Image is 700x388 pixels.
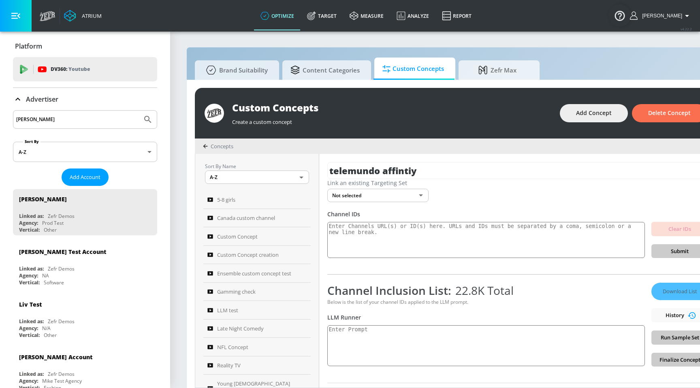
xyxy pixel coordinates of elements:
[19,265,44,272] div: Linked as:
[254,1,301,30] a: optimize
[51,65,90,74] p: DV360:
[48,318,75,325] div: Zefr Demos
[19,325,38,332] div: Agency:
[290,60,360,80] span: Content Categories
[203,143,233,150] div: Concepts
[15,42,42,51] p: Platform
[19,272,38,279] div: Agency:
[19,213,44,220] div: Linked as:
[203,190,311,209] a: 5-8 girls
[232,114,552,126] div: Create a custom concept
[205,162,309,171] p: Sort By Name
[44,226,57,233] div: Other
[343,1,390,30] a: measure
[560,104,628,122] button: Add Concept
[608,4,631,27] button: Open Resource Center
[13,189,157,235] div: [PERSON_NAME]Linked as:Zefr DemosAgency:Prod TestVertical:Other
[203,338,311,356] a: NFL Concept
[232,101,552,114] div: Custom Concepts
[203,246,311,264] a: Custom Concept creation
[217,269,291,278] span: Ensemble custom concept test
[211,143,233,150] span: Concepts
[26,95,58,104] p: Advertiser
[139,111,157,128] button: Submit Search
[19,279,40,286] div: Vertical:
[42,377,82,384] div: Mike Test Agency
[681,27,692,31] span: v 4.22.2
[62,168,109,186] button: Add Account
[217,342,248,352] span: NFL Concept
[217,324,264,333] span: Late Night Comedy
[44,279,64,286] div: Software
[217,287,256,296] span: Gamming check
[19,195,67,203] div: [PERSON_NAME]
[13,88,157,111] div: Advertiser
[19,220,38,226] div: Agency:
[70,173,100,182] span: Add Account
[217,360,241,370] span: Reality TV
[217,213,275,223] span: Canada custom channel
[203,209,311,228] a: Canada custom channel
[42,325,51,332] div: N/A
[217,232,258,241] span: Custom Concept
[630,11,692,21] button: [PERSON_NAME]
[79,12,102,19] div: Atrium
[217,250,279,260] span: Custom Concept creation
[19,371,44,377] div: Linked as:
[639,13,682,19] span: login as: justin.nim@zefr.com
[13,242,157,288] div: [PERSON_NAME] Test AccountLinked as:Zefr DemosAgency:NAVertical:Software
[48,213,75,220] div: Zefr Demos
[19,377,38,384] div: Agency:
[467,60,528,80] span: Zefr Max
[203,356,311,375] a: Reality TV
[19,318,44,325] div: Linked as:
[327,283,645,298] div: Channel Inclusion List:
[13,142,157,162] div: A-Z
[203,301,311,320] a: LLM test
[327,313,645,321] div: LLM Runner
[203,264,311,283] a: Ensemble custom concept test
[48,265,75,272] div: Zefr Demos
[217,195,235,205] span: 5-8 girls
[13,294,157,341] div: Liv TestLinked as:Zefr DemosAgency:N/AVertical:Other
[68,65,90,73] p: Youtube
[19,353,92,361] div: [PERSON_NAME] Account
[19,332,40,339] div: Vertical:
[42,220,64,226] div: Prod Test
[382,59,444,79] span: Custom Concepts
[327,189,429,202] div: Not selected
[576,108,612,118] span: Add Concept
[203,283,311,301] a: Gamming check
[13,35,157,58] div: Platform
[203,227,311,246] a: Custom Concept
[42,272,49,279] div: NA
[48,371,75,377] div: Zefr Demos
[19,301,42,308] div: Liv Test
[64,10,102,22] a: Atrium
[435,1,478,30] a: Report
[16,114,139,125] input: Search by name
[648,108,691,118] span: Delete Concept
[203,320,311,338] a: Late Night Comedy
[44,332,57,339] div: Other
[23,139,41,144] label: Sort By
[301,1,343,30] a: Target
[13,57,157,81] div: DV360: Youtube
[217,305,238,315] span: LLM test
[390,1,435,30] a: Analyze
[327,298,645,305] div: Below is the list of your channel IDs applied to the LLM prompt.
[451,283,514,298] span: 22.8K Total
[205,171,309,184] div: A-Z
[19,226,40,233] div: Vertical:
[19,248,106,256] div: [PERSON_NAME] Test Account
[203,60,268,80] span: Brand Suitability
